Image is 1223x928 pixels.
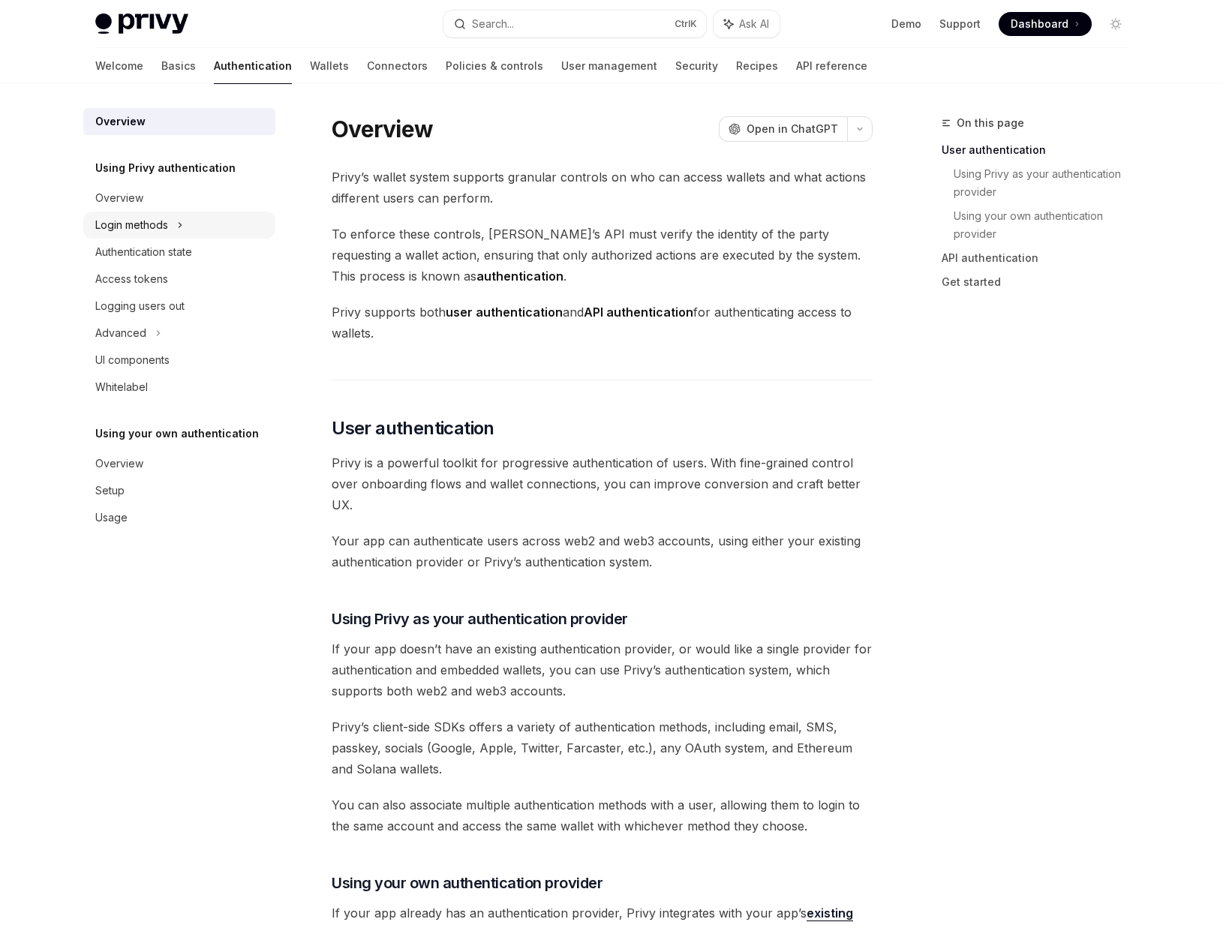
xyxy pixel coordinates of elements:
a: Using Privy as your authentication provider [954,162,1140,204]
div: Usage [95,509,128,527]
a: UI components [83,347,275,374]
h1: Overview [332,116,433,143]
button: Ask AI [714,11,780,38]
a: Basics [161,48,196,84]
div: Search... [472,15,514,33]
span: If your app doesn’t have an existing authentication provider, or would like a single provider for... [332,638,873,701]
a: Connectors [367,48,428,84]
span: Your app can authenticate users across web2 and web3 accounts, using either your existing authent... [332,530,873,572]
h5: Using your own authentication [95,425,259,443]
div: Advanced [95,324,146,342]
a: User management [561,48,657,84]
span: User authentication [332,416,494,440]
span: Open in ChatGPT [747,122,838,137]
a: Security [675,48,718,84]
div: Authentication state [95,243,192,261]
span: Privy supports both and for authenticating access to wallets. [332,302,873,344]
span: Dashboard [1011,17,1068,32]
span: On this page [957,114,1024,132]
a: Using your own authentication provider [954,204,1140,246]
a: Whitelabel [83,374,275,401]
a: Demo [891,17,921,32]
a: Recipes [736,48,778,84]
a: Access tokens [83,266,275,293]
span: Ctrl K [675,18,697,30]
div: Whitelabel [95,378,148,396]
a: Policies & controls [446,48,543,84]
strong: user authentication [446,305,563,320]
div: Logging users out [95,297,185,315]
span: Using Privy as your authentication provider [332,608,628,629]
a: Overview [83,108,275,135]
span: You can also associate multiple authentication methods with a user, allowing them to login to the... [332,794,873,836]
span: Using your own authentication provider [332,872,602,893]
div: Overview [95,455,143,473]
div: Setup [95,482,125,500]
button: Search...CtrlK [443,11,706,38]
span: Privy’s wallet system supports granular controls on who can access wallets and what actions diffe... [332,167,873,209]
span: Ask AI [739,17,769,32]
div: Overview [95,113,146,131]
h5: Using Privy authentication [95,159,236,177]
a: API authentication [942,246,1140,270]
a: Authentication [214,48,292,84]
a: Setup [83,477,275,504]
a: Support [939,17,981,32]
a: Dashboard [999,12,1092,36]
a: Welcome [95,48,143,84]
a: Wallets [310,48,349,84]
a: Authentication state [83,239,275,266]
div: Login methods [95,216,168,234]
button: Open in ChatGPT [719,116,847,142]
div: Overview [95,189,143,207]
a: Logging users out [83,293,275,320]
a: Get started [942,270,1140,294]
img: light logo [95,14,188,35]
div: UI components [95,351,170,369]
a: Overview [83,450,275,477]
a: User authentication [942,138,1140,162]
strong: API authentication [584,305,693,320]
span: Privy is a powerful toolkit for progressive authentication of users. With fine-grained control ov... [332,452,873,515]
span: Privy’s client-side SDKs offers a variety of authentication methods, including email, SMS, passke... [332,716,873,779]
button: Toggle dark mode [1104,12,1128,36]
a: Overview [83,185,275,212]
div: Access tokens [95,270,168,288]
a: API reference [796,48,867,84]
a: Usage [83,504,275,531]
strong: authentication [476,269,563,284]
span: To enforce these controls, [PERSON_NAME]’s API must verify the identity of the party requesting a... [332,224,873,287]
